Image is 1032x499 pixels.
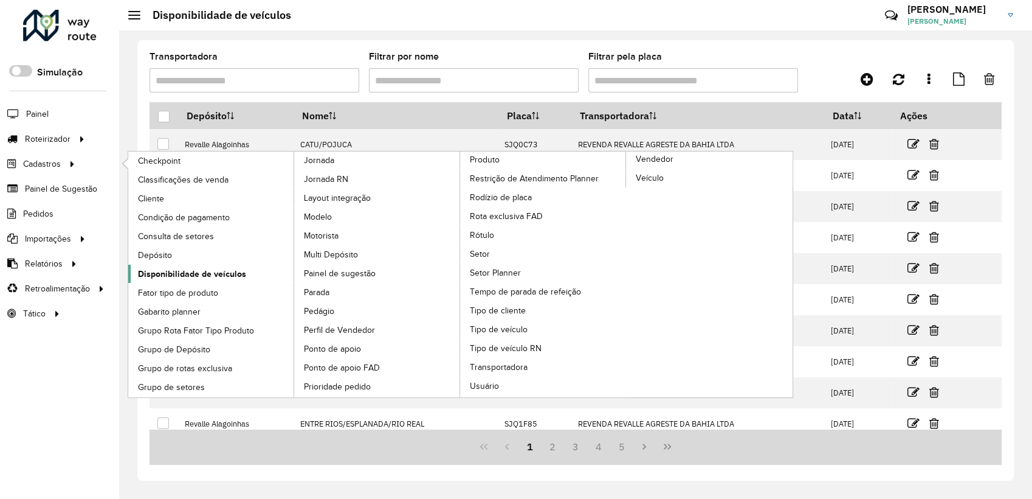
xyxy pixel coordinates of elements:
span: Parada [304,286,329,299]
a: Excluir [929,291,939,307]
button: 4 [587,435,610,458]
span: Roteirizador [25,133,71,145]
label: Transportadora [150,49,218,64]
a: Jornada RN [294,170,461,188]
button: 2 [541,435,564,458]
td: ENTRE RIOS/ESPLANADA/RIO REAL [294,408,498,439]
a: Transportadora [460,358,627,376]
a: Editar [907,260,920,276]
span: Pedidos [23,208,53,220]
span: Multi Depósito [304,248,358,261]
a: Layout integração [294,189,461,207]
a: Multi Depósito [294,245,461,263]
span: Painel de Sugestão [25,183,97,195]
th: Depósito [178,103,294,129]
a: Excluir [929,260,939,276]
span: Layout integração [304,192,371,204]
span: Checkpoint [138,155,181,167]
a: Setor Planner [460,263,627,282]
span: Grupo de rotas exclusiva [138,362,232,375]
span: Grupo de setores [138,381,205,394]
a: Contato Rápido [878,2,904,29]
button: 3 [564,435,587,458]
span: Disponibilidade de veículos [138,268,246,281]
td: SJQ0C73 [498,129,571,160]
a: Tipo de cliente [460,301,627,319]
span: Vendedor [636,153,673,166]
span: Modelo [304,211,332,223]
span: Relatórios [25,257,63,270]
td: [DATE] [824,346,892,377]
a: Excluir [929,198,939,214]
a: Excluir [929,167,939,183]
a: Grupo de Depósito [128,340,295,358]
span: Setor [470,248,490,260]
a: Rótulo [460,226,627,244]
a: Motorista [294,226,461,245]
span: Cadastros [23,158,61,170]
span: Tipo de veículo [470,323,528,336]
a: Editar [907,229,920,245]
a: Fator tipo de produto [128,284,295,302]
a: Excluir [929,322,939,338]
span: Pedágio [304,305,334,318]
td: [DATE] [824,377,892,408]
span: Condição de pagamento [138,211,230,224]
span: Importações [25,232,71,245]
span: Tipo de cliente [470,304,526,317]
h3: [PERSON_NAME] [907,4,999,15]
th: Data [824,103,892,129]
span: Classificações de venda [138,173,229,186]
span: Rodízio de placa [470,191,532,204]
td: SJQ1F85 [498,408,571,439]
a: Ponto de apoio FAD [294,358,461,377]
a: Vendedor [460,152,793,397]
a: Rota exclusiva FAD [460,207,627,225]
span: Painel de sugestão [304,267,376,280]
a: Excluir [929,384,939,400]
span: Retroalimentação [25,282,90,295]
span: Gabarito planner [138,305,201,318]
a: Gabarito planner [128,302,295,321]
span: Tempo de parada de refeição [470,285,581,298]
a: Classificações de venda [128,170,295,189]
a: Editar [907,198,920,214]
a: Pedágio [294,302,461,320]
span: Produto [470,153,500,166]
label: Filtrar pela placa [588,49,662,64]
span: Fator tipo de produto [138,287,218,299]
td: [DATE] [824,315,892,346]
span: Jornada [304,154,334,167]
a: Ponto de apoio [294,340,461,358]
td: [DATE] [824,191,892,222]
span: Depósito [138,249,172,262]
span: Cliente [138,192,164,205]
th: Nome [294,103,498,129]
button: 1 [518,435,542,458]
a: Tipo de veículo [460,320,627,338]
span: Setor Planner [470,267,521,279]
td: REVENDA REVALLE AGRESTE DA BAHIA LTDA [571,408,824,439]
a: Checkpoint [128,152,295,170]
a: Editar [907,415,920,431]
span: Transportadora [470,361,528,374]
th: Transportadora [571,103,824,129]
span: [PERSON_NAME] [907,16,999,27]
span: Painel [26,108,49,120]
span: Rota exclusiva FAD [470,210,543,223]
a: Setor [460,245,627,263]
span: Grupo de Depósito [138,343,210,356]
span: Jornada RN [304,173,348,186]
button: Last Page [656,435,679,458]
a: Tempo de parada de refeição [460,282,627,301]
td: [DATE] [824,408,892,439]
a: Editar [907,291,920,307]
a: Editar [907,322,920,338]
td: [DATE] [824,222,892,253]
a: Tipo de veículo RN [460,339,627,357]
label: Simulação [37,65,83,80]
span: Motorista [304,229,339,242]
a: Disponibilidade de veículos [128,265,295,283]
td: [DATE] [824,253,892,284]
a: Editar [907,167,920,183]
